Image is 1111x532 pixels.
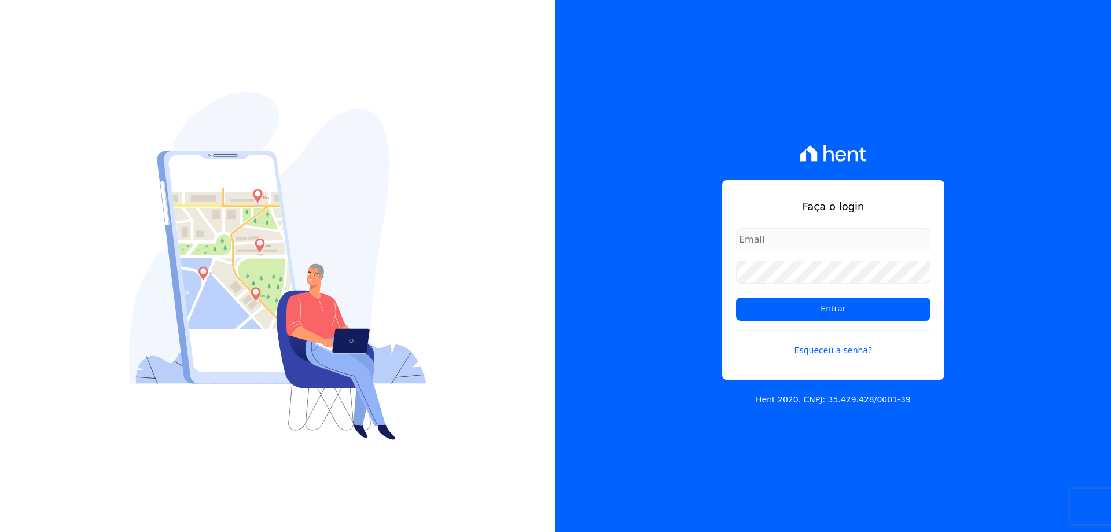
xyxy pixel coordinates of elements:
[756,394,911,406] p: Hent 2020. CNPJ: 35.429.428/0001-39
[736,228,930,251] input: Email
[736,199,930,214] h1: Faça o login
[736,330,930,357] a: Esqueceu a senha?
[129,92,426,440] img: Login
[736,298,930,321] input: Entrar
